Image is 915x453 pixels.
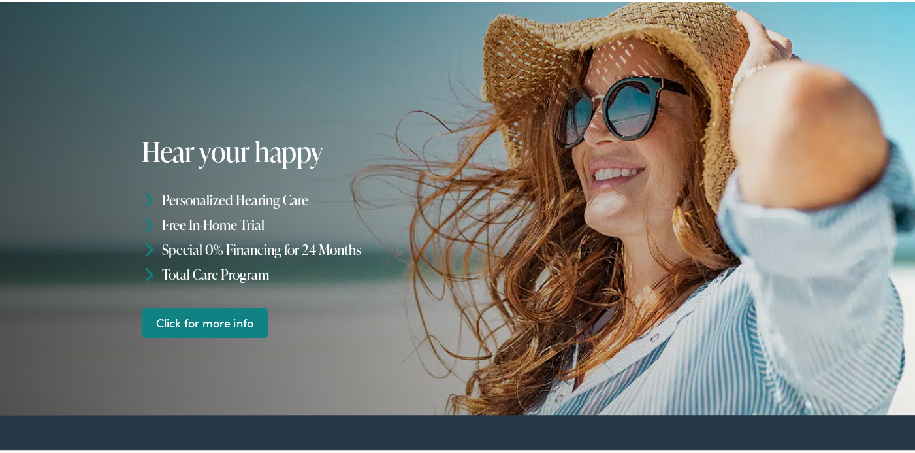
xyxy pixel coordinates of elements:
li: Personalized Hearing Care [142,186,462,210]
li: Total Care Program [142,260,462,284]
li: Special 0% Financing for 24 Months [142,235,462,260]
a: Click for more info [142,305,268,336]
h1: Hear your happy [142,135,462,165]
li: Free In-Home Trial [142,210,462,235]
